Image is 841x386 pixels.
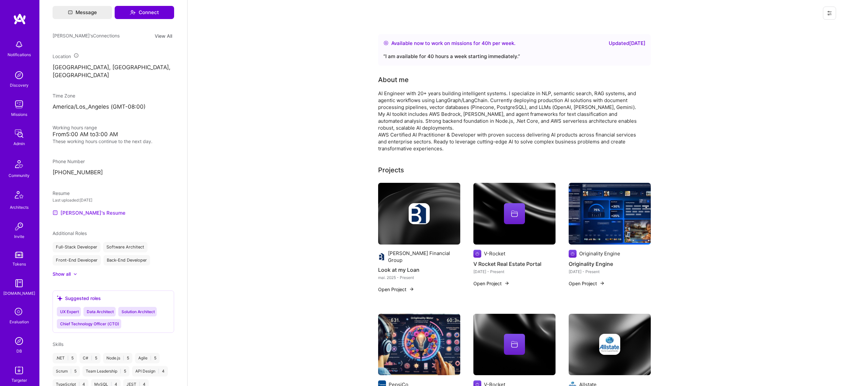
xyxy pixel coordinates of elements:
span: Data Architect [87,309,114,314]
img: Community [11,156,27,172]
img: Skill Targeter [12,364,26,377]
img: cover [473,314,556,375]
div: These working hours continue to the next day. [53,138,174,145]
img: teamwork [12,98,26,111]
span: | [158,369,159,374]
div: Admin [13,140,25,147]
div: From 5:00 AM to 3:00 AM [53,131,174,138]
span: Skills [53,341,63,347]
img: guide book [12,277,26,290]
span: | [150,355,151,361]
div: mai. 2025 - Present [378,274,460,281]
img: Company logo [473,250,481,258]
span: | [67,355,69,361]
span: Resume [53,190,70,196]
div: Available now to work on missions for h per week . [391,39,515,47]
div: Show all [53,271,71,277]
div: C# 5 [80,353,101,363]
button: View All [153,32,174,40]
p: [GEOGRAPHIC_DATA], [GEOGRAPHIC_DATA], [GEOGRAPHIC_DATA] [53,64,174,79]
div: Missions [11,111,27,118]
div: V-Rocket [484,250,505,257]
div: Node.js 5 [103,353,132,363]
div: Discovery [10,82,29,89]
div: Last uploaded: [DATE] [53,197,174,204]
div: Back-End Developer [103,255,150,266]
span: | [91,355,92,361]
span: | [120,369,121,374]
div: Front-End Developer [53,255,101,266]
img: arrow-right [600,281,605,286]
img: Resume [53,210,58,215]
span: Working hours range [53,125,97,130]
div: About me [378,75,409,85]
span: Phone Number [53,159,85,164]
div: [PERSON_NAME] Financial Group [388,250,460,264]
div: Notifications [8,51,31,58]
img: Architects [11,188,27,204]
i: icon SelectionTeam [13,306,25,318]
img: cover [473,183,556,245]
div: Full-Stack Developer [53,242,101,252]
img: Originality Engine [569,183,651,245]
div: API Design 4 [132,366,168,376]
span: | [123,355,124,361]
div: Suggested roles [57,295,101,302]
div: Originality Engine [579,250,620,257]
div: DB [16,348,22,354]
span: Chief Technology Officer (CTO) [60,321,119,326]
div: [DATE] - Present [569,268,651,275]
i: icon Mail [68,10,73,15]
p: America/Los_Angeles (GMT-08:00 ) [53,103,174,111]
div: Tokens [12,261,26,268]
img: Invite [12,220,26,233]
button: Open Project [473,280,510,287]
div: Architects [10,204,29,211]
div: Software Architect [103,242,148,252]
img: cover [569,314,651,375]
h4: V Rocket Real Estate Portal [473,260,556,268]
img: admin teamwork [12,127,26,140]
div: Invite [14,233,24,240]
img: bell [12,38,26,51]
h4: Originality Engine [569,260,651,268]
img: Company logo [378,253,385,261]
div: AI Engineer with 20+ years building intelligent systems. I specialize in NLP, semantic search, RA... [378,90,641,152]
div: Location [53,53,174,60]
img: discovery [12,69,26,82]
img: cover [378,183,460,245]
div: Projects [378,165,404,175]
img: logo [13,13,26,25]
h4: Look at my Loan [378,266,460,274]
button: Connect [115,6,174,19]
span: Additional Roles [53,230,87,236]
div: Team Leadership 5 [82,366,129,376]
a: [PERSON_NAME]'s Resume [53,209,125,217]
div: Updated [DATE] [609,39,646,47]
span: [PERSON_NAME]'s Connections [53,32,120,40]
img: Company logo [409,203,430,224]
button: Open Project [569,280,605,287]
span: Time Zone [53,93,75,98]
div: Community [9,172,30,179]
img: Company logo [569,250,577,258]
img: Availability [383,40,389,46]
img: tokens [15,252,23,258]
span: UX Expert [60,309,79,314]
div: “ I am available for 40 hours a week starting immediately. ” [383,53,646,60]
span: | [70,369,72,374]
img: arrow-right [504,281,510,286]
i: icon SuggestedTeams [57,295,62,301]
div: Evaluation [10,318,29,325]
p: [PHONE_NUMBER] [53,169,174,177]
img: Originality Engine AI Hackathon Prototype [378,314,460,375]
button: Open Project [378,286,414,293]
div: .NET 5 [53,353,77,363]
img: Company logo [599,334,620,355]
button: Message [53,6,112,19]
div: Scrum 5 [53,366,80,376]
span: Solution Architect [122,309,155,314]
div: Targeter [11,377,27,384]
i: icon Connect [130,10,136,15]
div: Agile 5 [135,353,160,363]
